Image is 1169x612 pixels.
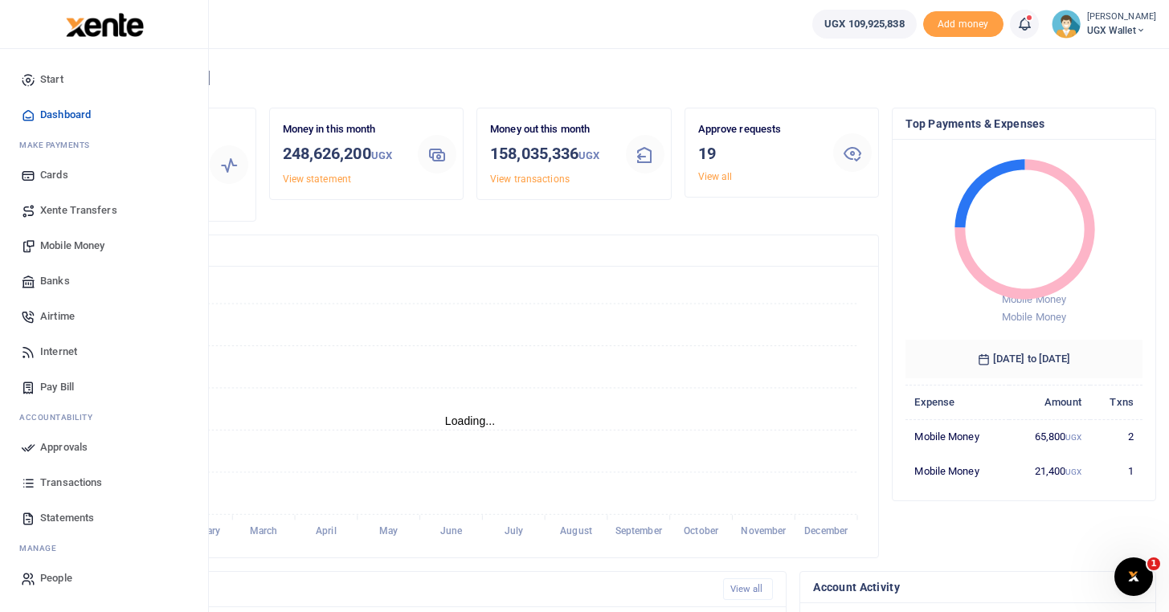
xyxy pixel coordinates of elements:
span: Approvals [40,439,88,455]
a: View transactions [490,173,570,185]
h3: 19 [698,141,820,165]
small: UGX [1065,467,1081,476]
a: View all [698,171,733,182]
a: Banks [13,263,195,299]
tspan: May [379,526,398,537]
li: Toup your wallet [923,11,1003,38]
tspan: March [250,526,278,537]
th: Expense [905,385,1009,419]
a: Add money [923,17,1003,29]
a: Xente Transfers [13,193,195,228]
td: 21,400 [1009,454,1090,488]
tspan: October [684,526,719,537]
span: Internet [40,344,77,360]
span: countability [31,411,92,423]
h3: 248,626,200 [283,141,405,168]
span: Banks [40,273,70,289]
li: M [13,133,195,157]
a: Internet [13,334,195,369]
span: Mobile Money [40,238,104,254]
span: Cards [40,167,68,183]
span: UGX Wallet [1087,23,1156,38]
a: View statement [283,173,351,185]
th: Amount [1009,385,1090,419]
td: 1 [1090,454,1142,488]
h4: Account Activity [813,578,1142,596]
tspan: August [560,526,592,537]
small: UGX [1065,433,1081,442]
span: Airtime [40,308,75,324]
a: UGX 109,925,838 [812,10,917,39]
h4: Recent Transactions [75,581,710,598]
a: logo-small logo-large logo-large [64,18,144,30]
a: Transactions [13,465,195,500]
a: People [13,561,195,596]
th: Txns [1090,385,1142,419]
span: Start [40,71,63,88]
iframe: Intercom live chat [1114,557,1153,596]
a: Statements [13,500,195,536]
h4: Transactions Overview [75,242,865,259]
small: [PERSON_NAME] [1087,10,1156,24]
tspan: November [741,526,787,537]
a: Start [13,62,195,97]
a: Airtime [13,299,195,334]
span: People [40,570,72,586]
span: 1 [1147,557,1160,570]
p: Approve requests [698,121,820,138]
h4: Hello [PERSON_NAME] [61,69,1156,87]
span: anage [27,542,57,554]
li: M [13,536,195,561]
a: profile-user [PERSON_NAME] UGX Wallet [1052,10,1156,39]
li: Wallet ballance [806,10,923,39]
td: 2 [1090,419,1142,454]
span: ake Payments [27,139,90,151]
span: Pay Bill [40,379,74,395]
tspan: June [440,526,463,537]
small: UGX [371,149,392,161]
a: Cards [13,157,195,193]
span: Xente Transfers [40,202,117,218]
p: Money in this month [283,121,405,138]
span: Transactions [40,475,102,491]
td: 65,800 [1009,419,1090,454]
td: Mobile Money [905,454,1009,488]
tspan: December [804,526,848,537]
tspan: July [505,526,523,537]
span: Dashboard [40,107,91,123]
a: View all [723,578,774,600]
span: Mobile Money [1002,293,1066,305]
img: logo-large [66,13,144,37]
h6: [DATE] to [DATE] [905,340,1142,378]
a: Approvals [13,430,195,465]
img: profile-user [1052,10,1081,39]
span: Mobile Money [1002,311,1066,323]
h3: 158,035,336 [490,141,612,168]
tspan: February [182,526,220,537]
span: Statements [40,510,94,526]
a: Mobile Money [13,228,195,263]
td: Mobile Money [905,419,1009,454]
h4: Top Payments & Expenses [905,115,1142,133]
tspan: April [316,526,337,537]
small: UGX [578,149,599,161]
text: Loading... [445,414,496,427]
p: Money out this month [490,121,612,138]
tspan: September [615,526,663,537]
span: Add money [923,11,1003,38]
a: Dashboard [13,97,195,133]
li: Ac [13,405,195,430]
a: Pay Bill [13,369,195,405]
span: UGX 109,925,838 [824,16,905,32]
